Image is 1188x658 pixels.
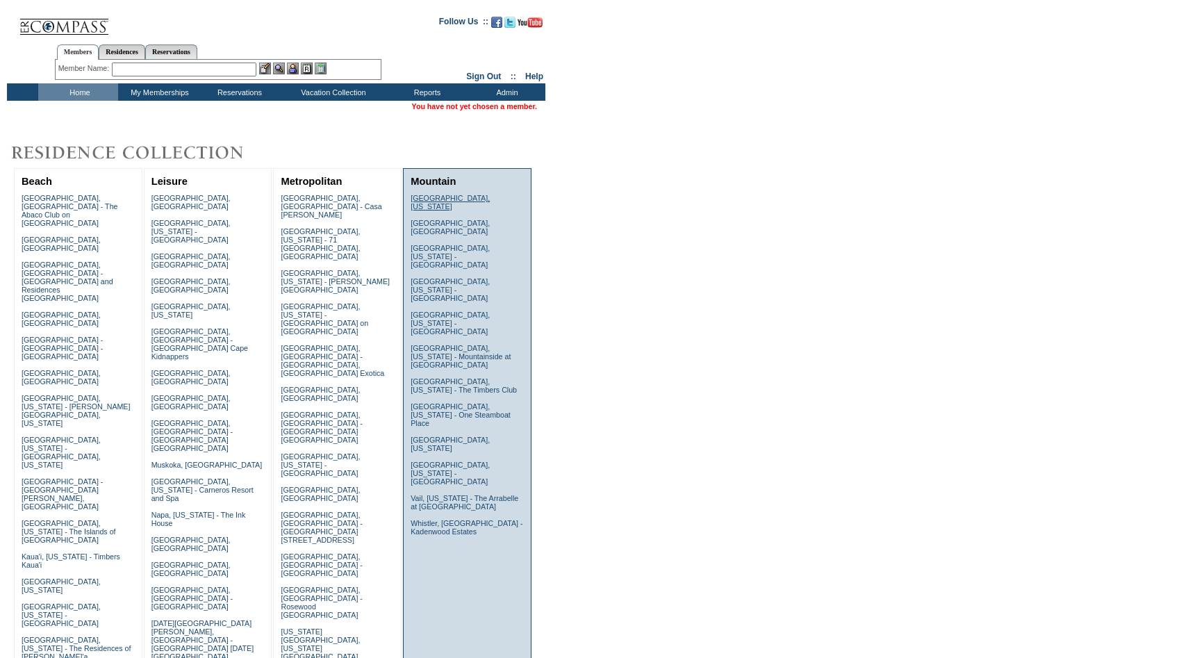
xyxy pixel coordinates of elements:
[151,561,231,577] a: [GEOGRAPHIC_DATA], [GEOGRAPHIC_DATA]
[38,83,118,101] td: Home
[22,602,101,627] a: [GEOGRAPHIC_DATA], [US_STATE] - [GEOGRAPHIC_DATA]
[22,477,103,511] a: [GEOGRAPHIC_DATA] - [GEOGRAPHIC_DATA][PERSON_NAME], [GEOGRAPHIC_DATA]
[99,44,145,59] a: Residences
[411,519,522,536] a: Whistler, [GEOGRAPHIC_DATA] - Kadenwood Estates
[22,336,103,361] a: [GEOGRAPHIC_DATA] - [GEOGRAPHIC_DATA] - [GEOGRAPHIC_DATA]
[7,21,18,22] img: i.gif
[315,63,327,74] img: b_calculator.gif
[145,44,197,59] a: Reservations
[281,176,342,187] a: Metropolitan
[518,21,543,29] a: Subscribe to our YouTube Channel
[281,302,368,336] a: [GEOGRAPHIC_DATA], [US_STATE] - [GEOGRAPHIC_DATA] on [GEOGRAPHIC_DATA]
[511,72,516,81] span: ::
[151,327,248,361] a: [GEOGRAPHIC_DATA], [GEOGRAPHIC_DATA] - [GEOGRAPHIC_DATA] Cape Kidnappers
[518,17,543,28] img: Subscribe to our YouTube Channel
[151,277,231,294] a: [GEOGRAPHIC_DATA], [GEOGRAPHIC_DATA]
[281,344,384,377] a: [GEOGRAPHIC_DATA], [GEOGRAPHIC_DATA] - [GEOGRAPHIC_DATA], [GEOGRAPHIC_DATA] Exotica
[491,21,502,29] a: Become our fan on Facebook
[281,486,360,502] a: [GEOGRAPHIC_DATA], [GEOGRAPHIC_DATA]
[151,194,231,211] a: [GEOGRAPHIC_DATA], [GEOGRAPHIC_DATA]
[411,194,490,211] a: [GEOGRAPHIC_DATA], [US_STATE]
[22,176,52,187] a: Beach
[151,477,254,502] a: [GEOGRAPHIC_DATA], [US_STATE] - Carneros Resort and Spa
[411,436,490,452] a: [GEOGRAPHIC_DATA], [US_STATE]
[58,63,112,74] div: Member Name:
[439,15,488,32] td: Follow Us ::
[491,17,502,28] img: Become our fan on Facebook
[19,7,109,35] img: Compass Home
[281,452,360,477] a: [GEOGRAPHIC_DATA], [US_STATE] - [GEOGRAPHIC_DATA]
[151,586,233,611] a: [GEOGRAPHIC_DATA], [GEOGRAPHIC_DATA] - [GEOGRAPHIC_DATA]
[281,411,362,444] a: [GEOGRAPHIC_DATA], [GEOGRAPHIC_DATA] - [GEOGRAPHIC_DATA] [GEOGRAPHIC_DATA]
[22,261,113,302] a: [GEOGRAPHIC_DATA], [GEOGRAPHIC_DATA] - [GEOGRAPHIC_DATA] and Residences [GEOGRAPHIC_DATA]
[22,236,101,252] a: [GEOGRAPHIC_DATA], [GEOGRAPHIC_DATA]
[151,461,262,469] a: Muskoka, [GEOGRAPHIC_DATA]
[411,344,511,369] a: [GEOGRAPHIC_DATA], [US_STATE] - Mountainside at [GEOGRAPHIC_DATA]
[118,83,198,101] td: My Memberships
[301,63,313,74] img: Reservations
[151,511,246,527] a: Napa, [US_STATE] - The Ink House
[281,586,362,619] a: [GEOGRAPHIC_DATA], [GEOGRAPHIC_DATA] - Rosewood [GEOGRAPHIC_DATA]
[57,44,99,60] a: Members
[22,577,101,594] a: [GEOGRAPHIC_DATA], [US_STATE]
[151,176,188,187] a: Leisure
[466,72,501,81] a: Sign Out
[281,511,362,544] a: [GEOGRAPHIC_DATA], [GEOGRAPHIC_DATA] - [GEOGRAPHIC_DATA][STREET_ADDRESS]
[22,369,101,386] a: [GEOGRAPHIC_DATA], [GEOGRAPHIC_DATA]
[281,194,381,219] a: [GEOGRAPHIC_DATA], [GEOGRAPHIC_DATA] - Casa [PERSON_NAME]
[281,386,360,402] a: [GEOGRAPHIC_DATA], [GEOGRAPHIC_DATA]
[151,536,231,552] a: [GEOGRAPHIC_DATA], [GEOGRAPHIC_DATA]
[22,436,101,469] a: [GEOGRAPHIC_DATA], [US_STATE] - [GEOGRAPHIC_DATA], [US_STATE]
[259,63,271,74] img: b_edit.gif
[151,219,231,244] a: [GEOGRAPHIC_DATA], [US_STATE] - [GEOGRAPHIC_DATA]
[281,552,362,577] a: [GEOGRAPHIC_DATA], [GEOGRAPHIC_DATA] - [GEOGRAPHIC_DATA]
[412,102,537,110] span: You have not yet chosen a member.
[465,83,545,101] td: Admin
[198,83,278,101] td: Reservations
[151,394,231,411] a: [GEOGRAPHIC_DATA], [GEOGRAPHIC_DATA]
[22,311,101,327] a: [GEOGRAPHIC_DATA], [GEOGRAPHIC_DATA]
[411,402,511,427] a: [GEOGRAPHIC_DATA], [US_STATE] - One Steamboat Place
[525,72,543,81] a: Help
[504,21,515,29] a: Follow us on Twitter
[281,227,360,261] a: [GEOGRAPHIC_DATA], [US_STATE] - 71 [GEOGRAPHIC_DATA], [GEOGRAPHIC_DATA]
[411,219,490,236] a: [GEOGRAPHIC_DATA], [GEOGRAPHIC_DATA]
[278,83,386,101] td: Vacation Collection
[151,252,231,269] a: [GEOGRAPHIC_DATA], [GEOGRAPHIC_DATA]
[386,83,465,101] td: Reports
[281,269,390,294] a: [GEOGRAPHIC_DATA], [US_STATE] - [PERSON_NAME][GEOGRAPHIC_DATA]
[411,494,518,511] a: Vail, [US_STATE] - The Arrabelle at [GEOGRAPHIC_DATA]
[22,552,120,569] a: Kaua'i, [US_STATE] - Timbers Kaua'i
[151,369,231,386] a: [GEOGRAPHIC_DATA], [GEOGRAPHIC_DATA]
[287,63,299,74] img: Impersonate
[411,244,490,269] a: [GEOGRAPHIC_DATA], [US_STATE] - [GEOGRAPHIC_DATA]
[411,176,456,187] a: Mountain
[22,194,118,227] a: [GEOGRAPHIC_DATA], [GEOGRAPHIC_DATA] - The Abaco Club on [GEOGRAPHIC_DATA]
[411,277,490,302] a: [GEOGRAPHIC_DATA], [US_STATE] - [GEOGRAPHIC_DATA]
[151,302,231,319] a: [GEOGRAPHIC_DATA], [US_STATE]
[411,311,490,336] a: [GEOGRAPHIC_DATA], [US_STATE] - [GEOGRAPHIC_DATA]
[411,461,490,486] a: [GEOGRAPHIC_DATA], [US_STATE] - [GEOGRAPHIC_DATA]
[7,139,278,167] img: Destinations by Exclusive Resorts
[504,17,515,28] img: Follow us on Twitter
[273,63,285,74] img: View
[22,519,116,544] a: [GEOGRAPHIC_DATA], [US_STATE] - The Islands of [GEOGRAPHIC_DATA]
[411,377,517,394] a: [GEOGRAPHIC_DATA], [US_STATE] - The Timbers Club
[22,394,131,427] a: [GEOGRAPHIC_DATA], [US_STATE] - [PERSON_NAME][GEOGRAPHIC_DATA], [US_STATE]
[151,419,233,452] a: [GEOGRAPHIC_DATA], [GEOGRAPHIC_DATA] - [GEOGRAPHIC_DATA] [GEOGRAPHIC_DATA]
